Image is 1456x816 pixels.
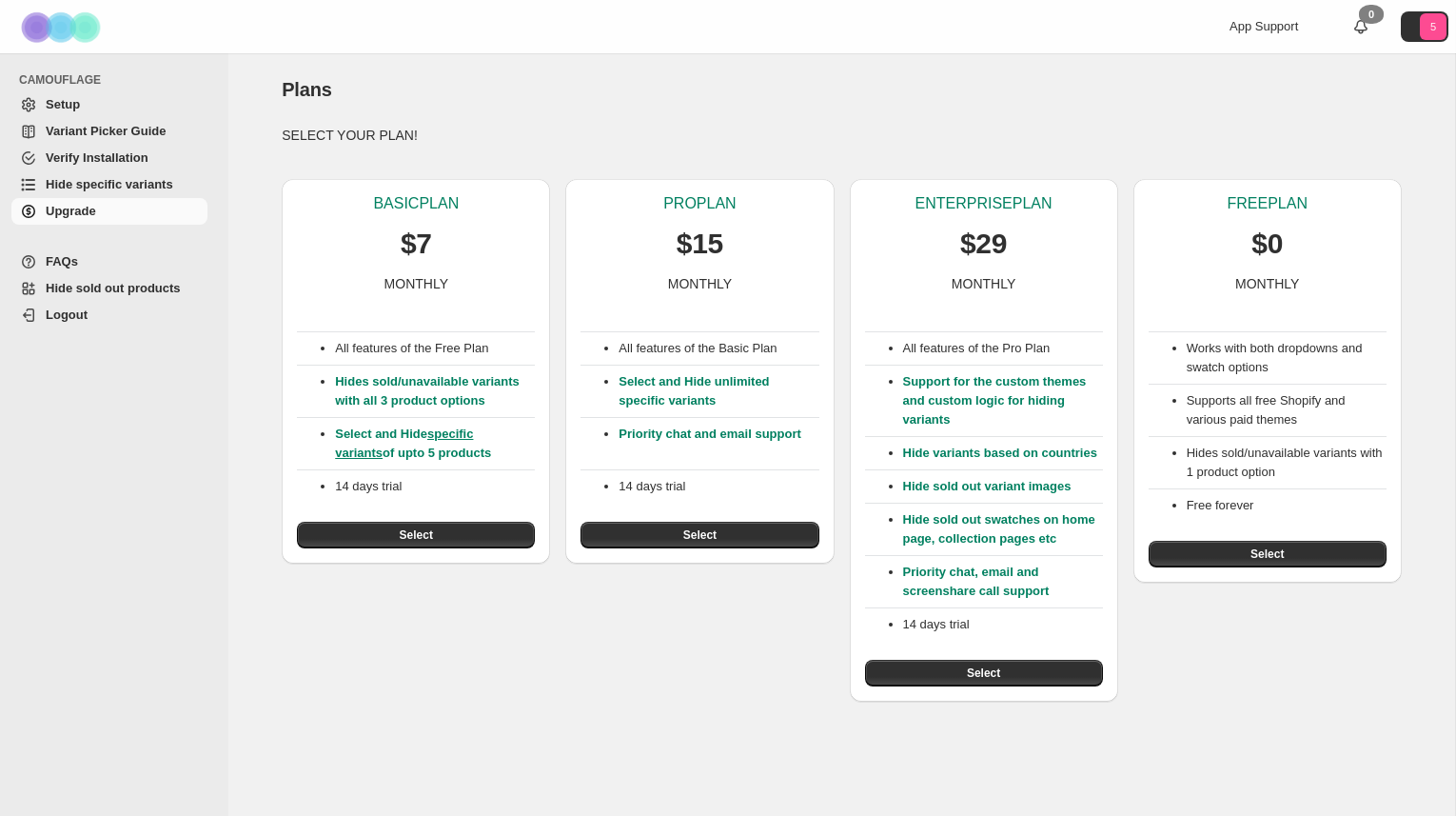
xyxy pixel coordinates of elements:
[903,510,1103,548] p: Hide sold out swatches on home page, collection pages etc
[373,194,459,213] p: BASIC PLAN
[46,97,80,111] span: Setup
[297,522,535,548] button: Select
[11,118,207,145] a: Variant Picker Guide
[619,339,818,358] p: All features of the Basic Plan
[11,91,207,118] a: Setup
[1430,21,1436,32] text: 5
[282,79,331,100] span: Plans
[282,126,1402,145] p: SELECT YOUR PLAN!
[1187,496,1387,515] li: Free forever
[11,145,207,171] a: Verify Installation
[1227,194,1307,213] p: FREE PLAN
[903,372,1103,429] p: Support for the custom themes and custom logic for hiding variants
[960,225,1007,263] p: $29
[46,177,173,191] span: Hide specific variants
[46,254,78,269] span: FAQs
[903,563,1103,601] p: Priority chat, email and screenshare call support
[46,150,148,165] span: Verify Installation
[683,527,717,543] span: Select
[1187,339,1387,377] li: Works with both dropdowns and swatch options
[46,124,166,138] span: Variant Picker Guide
[1401,11,1448,42] button: Avatar with initials 5
[903,444,1103,463] p: Hide variants based on countries
[11,249,207,275] a: FAQs
[1251,225,1283,263] p: $0
[1250,547,1284,562] span: Select
[46,204,96,218] span: Upgrade
[1230,19,1298,33] span: App Support
[619,372,818,410] p: Select and Hide unlimited specific variants
[1359,5,1384,24] div: 0
[1351,17,1370,36] a: 0
[11,171,207,198] a: Hide specific variants
[903,339,1103,358] p: All features of the Pro Plan
[19,72,215,88] span: CAMOUFLAGE
[1420,13,1446,40] span: Avatar with initials 5
[15,1,110,53] img: Camouflage
[46,308,88,322] span: Logout
[668,274,732,293] p: MONTHLY
[1187,444,1387,482] li: Hides sold/unavailable variants with 1 product option
[335,339,535,358] p: All features of the Free Plan
[619,425,818,463] p: Priority chat and email support
[677,225,723,263] p: $15
[335,477,535,496] p: 14 days trial
[967,666,1000,681] span: Select
[952,274,1015,293] p: MONTHLY
[903,477,1103,496] p: Hide sold out variant images
[11,275,207,302] a: Hide sold out products
[865,660,1103,687] button: Select
[915,194,1053,213] p: ENTERPRISE PLAN
[663,194,736,213] p: PRO PLAN
[903,615,1103,634] p: 14 days trial
[46,281,181,295] span: Hide sold out products
[1149,541,1387,567] button: Select
[401,225,432,263] p: $7
[619,477,818,496] p: 14 days trial
[1187,391,1387,429] li: Supports all free Shopify and various paid themes
[335,372,535,410] p: Hides sold/unavailable variants with all 3 product options
[400,527,433,543] span: Select
[335,425,535,463] p: Select and Hide of upto 5 products
[11,198,207,225] a: Upgrade
[11,302,207,328] a: Logout
[384,274,448,293] p: MONTHLY
[1235,274,1299,293] p: MONTHLY
[580,522,818,548] button: Select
